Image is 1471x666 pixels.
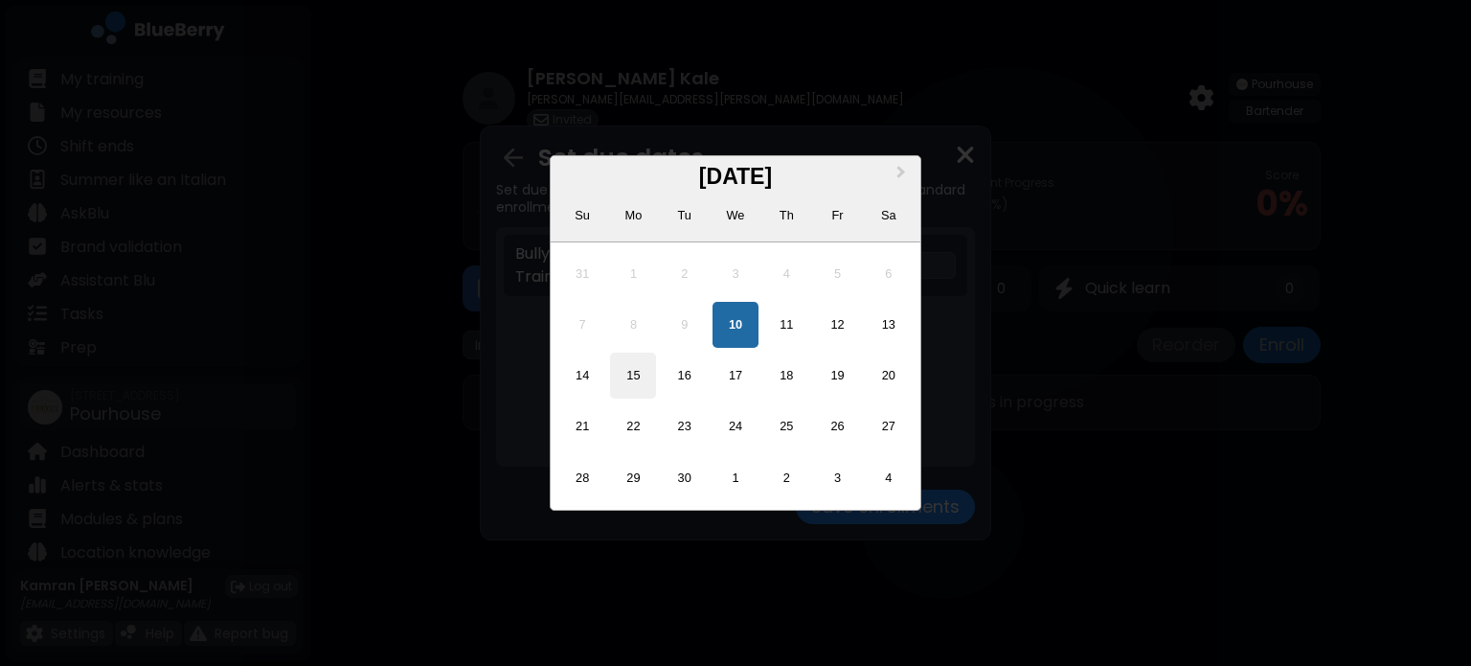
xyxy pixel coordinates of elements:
[815,403,861,449] div: Choose Friday, September 26th, 2025
[713,353,758,399] div: Choose Wednesday, September 17th, 2025
[610,302,656,348] div: Not available Monday, September 8th, 2025
[610,193,656,239] div: Monday
[866,403,912,449] div: Choose Saturday, September 27th, 2025
[662,251,708,297] div: Not available Tuesday, September 2nd, 2025
[662,302,708,348] div: Not available Tuesday, September 9th, 2025
[662,403,708,449] div: Choose Tuesday, September 23rd, 2025
[763,193,809,239] div: Thursday
[559,455,605,501] div: Choose Sunday, September 28th, 2025
[866,353,912,399] div: Choose Saturday, September 20th, 2025
[713,403,758,449] div: Choose Wednesday, September 24th, 2025
[815,455,861,501] div: Choose Friday, October 3rd, 2025
[815,251,861,297] div: Not available Friday, September 5th, 2025
[662,193,708,239] div: Tuesday
[559,353,605,399] div: Choose Sunday, September 14th, 2025
[866,251,912,297] div: Not available Saturday, September 6th, 2025
[763,403,809,449] div: Choose Thursday, September 25th, 2025
[815,353,861,399] div: Choose Friday, September 19th, 2025
[662,353,708,399] div: Choose Tuesday, September 16th, 2025
[610,353,656,399] div: Choose Monday, September 15th, 2025
[559,251,605,297] div: Not available Sunday, August 31st, 2025
[763,251,809,297] div: Not available Thursday, September 4th, 2025
[610,403,656,449] div: Choose Monday, September 22nd, 2025
[551,164,920,190] h2: [DATE]
[815,302,861,348] div: Choose Friday, September 12th, 2025
[550,155,921,510] div: Choose Date
[866,302,912,348] div: Choose Saturday, September 13th, 2025
[610,455,656,501] div: Choose Monday, September 29th, 2025
[559,302,605,348] div: Not available Sunday, September 7th, 2025
[557,248,915,503] div: Month September, 2025
[888,158,918,189] button: Next Month
[662,455,708,501] div: Choose Tuesday, September 30th, 2025
[713,455,758,501] div: Choose Wednesday, October 1st, 2025
[713,302,758,348] div: Choose Wednesday, September 10th, 2025
[866,455,912,501] div: Choose Saturday, October 4th, 2025
[559,193,605,239] div: Sunday
[866,193,912,239] div: Saturday
[763,353,809,399] div: Choose Thursday, September 18th, 2025
[610,251,656,297] div: Not available Monday, September 1st, 2025
[763,455,809,501] div: Choose Thursday, October 2nd, 2025
[815,193,861,239] div: Friday
[559,403,605,449] div: Choose Sunday, September 21st, 2025
[713,193,758,239] div: Wednesday
[763,302,809,348] div: Choose Thursday, September 11th, 2025
[713,251,758,297] div: Not available Wednesday, September 3rd, 2025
